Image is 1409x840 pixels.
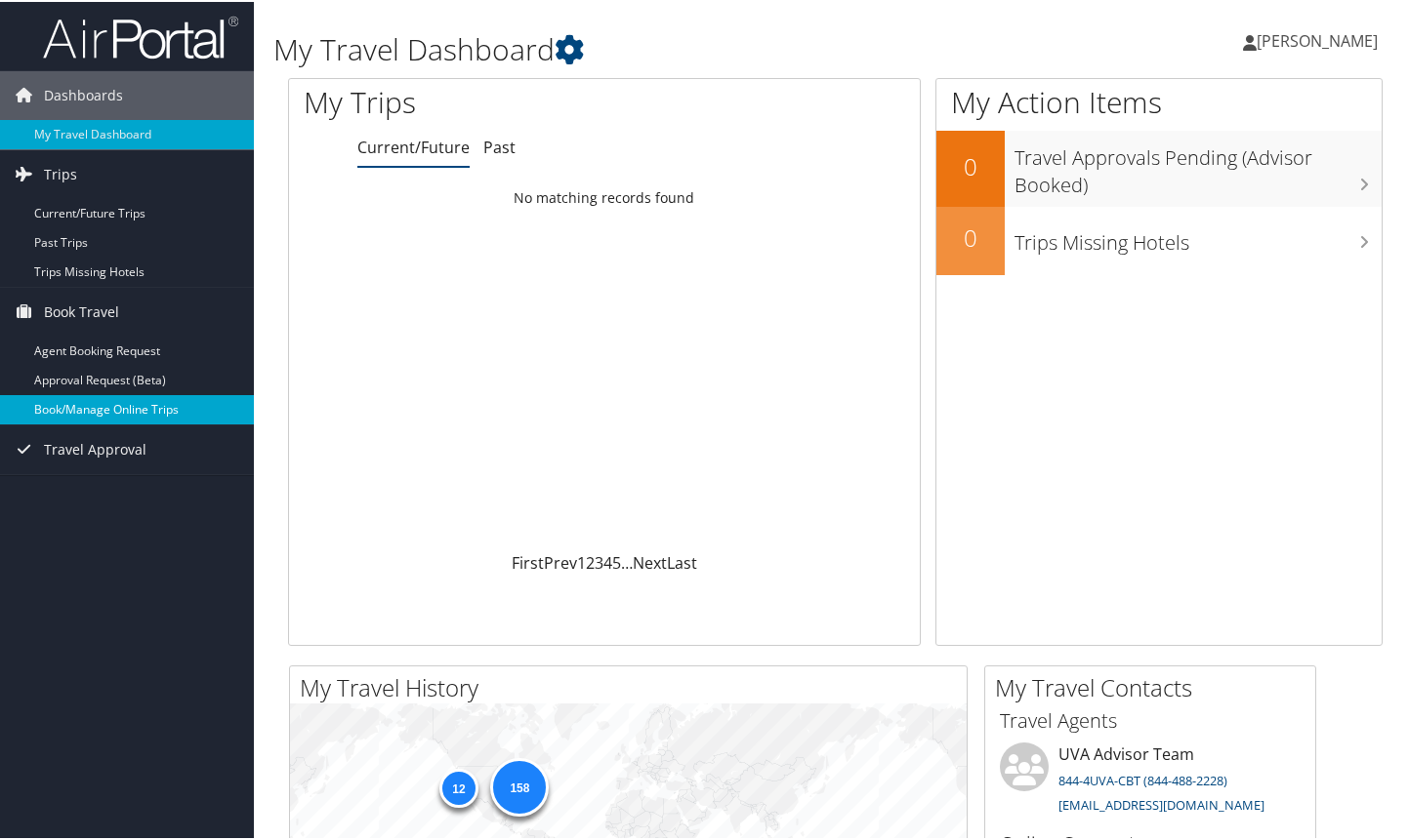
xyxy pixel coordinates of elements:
[1058,770,1227,787] a: 844-4UVA-CBT (844-488-2228)
[667,550,697,572] a: Last
[300,669,967,702] h2: My Travel History
[1015,218,1382,255] h3: Trips Missing Hotels
[289,179,920,214] td: No matching records found
[936,129,1382,204] a: 0Travel Approvals Pending (Advisor Booked)
[936,205,1382,273] a: 0Trips Missing Hotels
[44,148,77,197] span: Trips
[936,148,1005,181] h2: 0
[44,423,146,472] span: Travel Approval
[621,550,633,572] span: …
[995,669,1315,702] h2: My Travel Contacts
[936,220,1005,253] h2: 0
[43,13,238,59] img: airportal-logo.png
[357,135,470,156] a: Current/Future
[990,740,1310,820] li: UVA Advisor Team
[512,550,544,572] a: First
[483,135,516,156] a: Past
[603,550,612,572] a: 4
[936,80,1382,121] h1: My Action Items
[577,550,586,572] a: 1
[633,550,667,572] a: Next
[304,80,642,121] h1: My Trips
[1058,794,1264,812] a: [EMAIL_ADDRESS][DOMAIN_NAME]
[273,27,1022,68] h1: My Travel Dashboard
[612,550,621,572] a: 5
[490,756,549,815] div: 158
[586,550,595,572] a: 2
[1015,133,1382,197] h3: Travel Approvals Pending (Advisor Booked)
[1257,28,1378,50] span: [PERSON_NAME]
[1000,705,1301,733] h3: Travel Agents
[595,550,603,572] a: 3
[438,767,477,806] div: 12
[1243,10,1397,68] a: [PERSON_NAME]
[44,286,119,335] span: Book Travel
[544,550,577,572] a: Prev
[44,69,123,118] span: Dashboards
